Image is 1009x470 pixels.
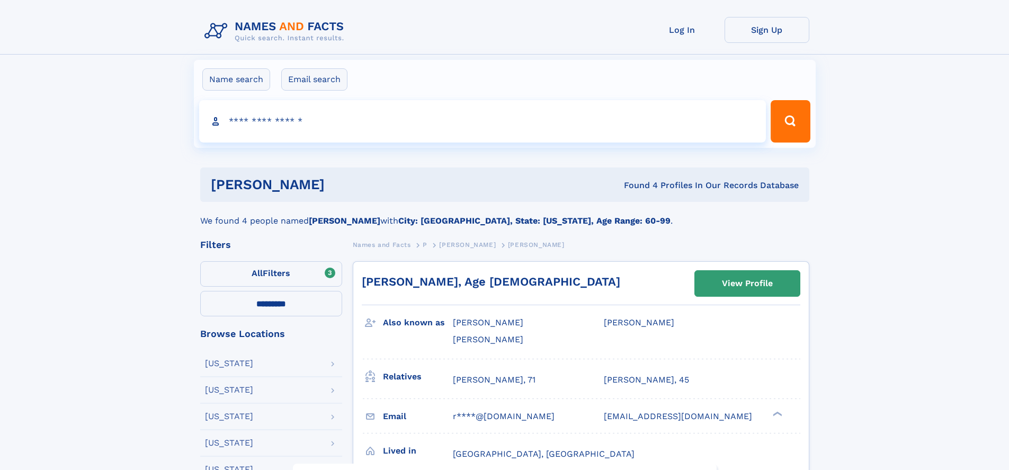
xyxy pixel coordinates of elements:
a: Sign Up [725,17,809,43]
div: View Profile [722,271,773,296]
a: P [423,238,427,251]
a: Names and Facts [353,238,411,251]
a: [PERSON_NAME], Age [DEMOGRAPHIC_DATA] [362,275,620,288]
label: Filters [200,261,342,287]
span: [PERSON_NAME] [453,334,523,344]
div: Filters [200,240,342,250]
span: All [252,268,263,278]
a: Log In [640,17,725,43]
div: [US_STATE] [205,439,253,447]
span: [EMAIL_ADDRESS][DOMAIN_NAME] [604,411,752,421]
a: [PERSON_NAME], 71 [453,374,535,386]
b: [PERSON_NAME] [309,216,380,226]
h3: Relatives [383,368,453,386]
button: Search Button [771,100,810,143]
div: We found 4 people named with . [200,202,809,227]
h3: Lived in [383,442,453,460]
div: Browse Locations [200,329,342,339]
div: [US_STATE] [205,386,253,394]
a: View Profile [695,271,800,296]
span: [GEOGRAPHIC_DATA], [GEOGRAPHIC_DATA] [453,449,635,459]
span: [PERSON_NAME] [439,241,496,249]
div: [US_STATE] [205,359,253,368]
label: Email search [281,68,347,91]
h3: Also known as [383,314,453,332]
span: [PERSON_NAME] [604,317,674,327]
b: City: [GEOGRAPHIC_DATA], State: [US_STATE], Age Range: 60-99 [398,216,671,226]
img: Logo Names and Facts [200,17,353,46]
label: Name search [202,68,270,91]
span: [PERSON_NAME] [453,317,523,327]
span: [PERSON_NAME] [508,241,565,249]
div: ❯ [770,410,783,417]
input: search input [199,100,766,143]
h3: Email [383,407,453,425]
div: Found 4 Profiles In Our Records Database [474,180,799,191]
a: [PERSON_NAME] [439,238,496,251]
span: P [423,241,427,249]
a: [PERSON_NAME], 45 [604,374,689,386]
h1: [PERSON_NAME] [211,178,475,191]
div: [US_STATE] [205,412,253,421]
